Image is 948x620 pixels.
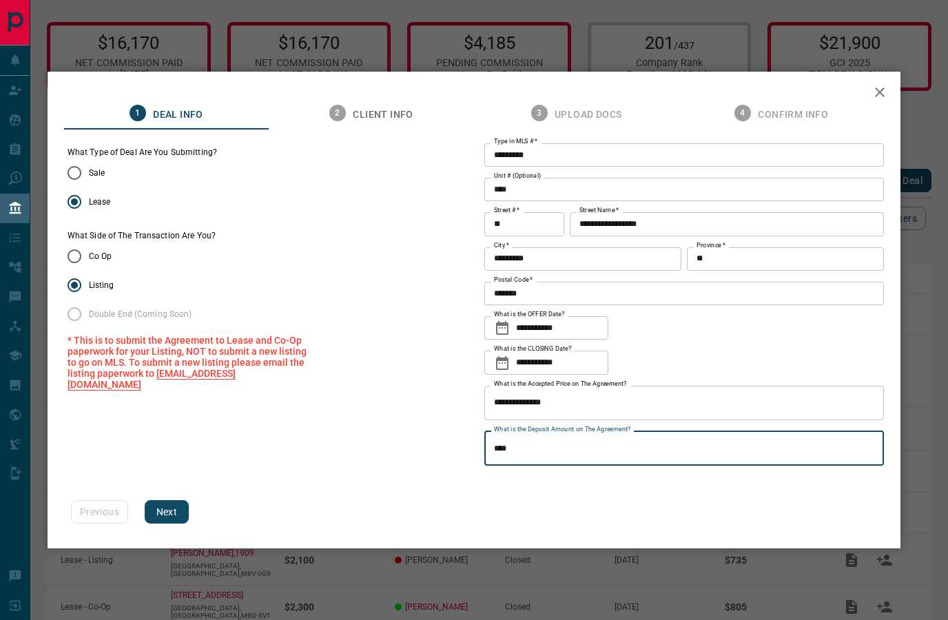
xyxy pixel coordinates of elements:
[145,500,189,524] button: Next
[68,230,216,242] label: What Side of The Transaction Are You?
[89,279,114,291] span: Listing
[336,108,340,118] text: 2
[697,241,725,250] label: Province
[494,206,519,215] label: Street #
[494,425,631,434] label: What is the Deposit Amount on The Agreement?
[579,206,619,215] label: Street Name
[89,196,111,208] span: Lease
[68,335,307,390] p: * This is to submit the Agreement to Lease and Co-Op paperwork for your Listing, NOT to submit a ...
[494,310,564,319] label: What is the OFFER Date?
[494,344,571,353] label: What is the CLOSING Date?
[494,276,533,285] label: Postal Code
[494,172,541,180] label: Unit # (Optional)
[136,108,141,118] text: 1
[153,109,203,121] span: Deal Info
[89,167,105,179] span: Sale
[494,241,509,250] label: City
[89,250,112,262] span: Co Op
[494,137,537,146] label: Type in MLS #
[353,109,413,121] span: Client Info
[494,380,627,389] label: What is the Accepted Price on The Agreement?
[89,308,192,320] span: Double End (Coming Soon)
[68,147,217,158] legend: What Type of Deal Are You Submitting?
